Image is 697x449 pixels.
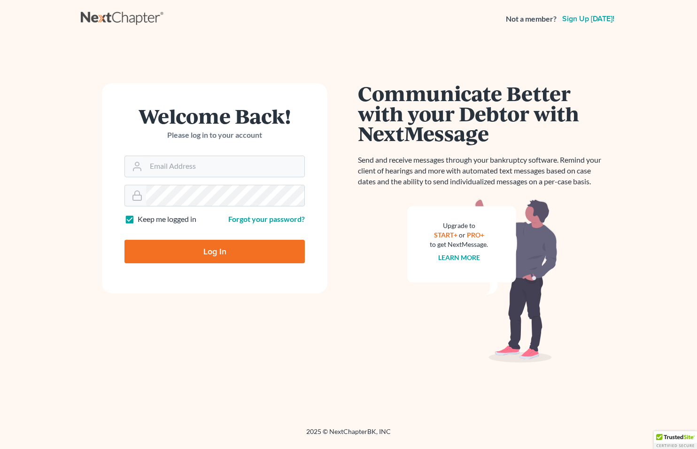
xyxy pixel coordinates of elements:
[358,83,607,143] h1: Communicate Better with your Debtor with NextMessage
[506,14,557,24] strong: Not a member?
[124,106,305,126] h1: Welcome Back!
[459,231,465,239] span: or
[124,130,305,141] p: Please log in to your account
[124,240,305,263] input: Log In
[560,15,616,23] a: Sign up [DATE]!
[467,231,484,239] a: PRO+
[81,427,616,444] div: 2025 © NextChapterBK, INC
[358,155,607,187] p: Send and receive messages through your bankruptcy software. Remind your client of hearings and mo...
[138,214,196,225] label: Keep me logged in
[434,231,457,239] a: START+
[654,431,697,449] div: TrustedSite Certified
[407,198,558,363] img: nextmessage_bg-59042aed3d76b12b5cd301f8e5b87938c9018125f34e5fa2b7a6b67550977c72.svg
[430,221,488,230] div: Upgrade to
[228,214,305,223] a: Forgot your password?
[430,240,488,249] div: to get NextMessage.
[146,156,304,177] input: Email Address
[438,253,480,261] a: Learn more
